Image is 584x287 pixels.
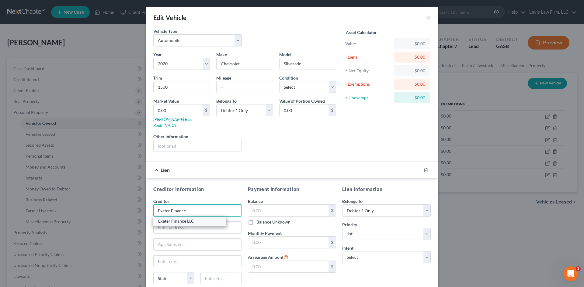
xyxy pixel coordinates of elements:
div: $ [203,104,210,116]
div: - Liens [345,54,391,60]
label: Condition [279,75,298,81]
h5: Payment Information [248,186,336,193]
input: Apt, Suite, etc... [154,239,242,250]
span: 1 [576,266,581,271]
label: Value of Portion Owned [279,98,325,104]
input: ex. Nissan [217,58,273,70]
input: ex. Altima [280,58,336,70]
span: Belongs To [216,98,237,104]
label: Market Value [153,98,179,104]
a: NADA [165,123,176,128]
label: Balance [248,198,263,204]
label: Model [279,51,291,58]
div: $0.00 [399,81,425,87]
label: Year [153,51,162,58]
span: Belongs To [342,199,363,204]
h5: Lien Information [342,186,431,193]
div: $0.00 [399,95,425,101]
label: Mileage [216,75,231,81]
div: $0.00 [399,41,425,47]
div: Edit Vehicle [153,13,187,22]
h5: Creditor Information [153,186,242,193]
input: Enter address... [154,222,242,233]
div: - Exemptions [345,81,391,87]
input: ex. LS, LT, etc [154,81,210,93]
input: 0.00 [280,104,328,116]
div: $ [328,205,336,216]
button: × [426,14,431,21]
a: [PERSON_NAME] Blue Book [153,117,192,128]
div: $ [328,261,336,272]
label: Arrearage Amount [248,253,288,261]
input: 0.00 [248,205,329,216]
input: Enter city... [154,256,242,267]
input: 0.00 [248,261,329,272]
div: $ [328,237,336,248]
label: Vehicle Type [153,28,177,34]
input: Search creditor by name... [153,204,242,217]
div: $0.00 [399,54,425,60]
input: (optional) [154,140,242,152]
label: Other Information [153,133,188,140]
span: Lien [161,167,170,173]
div: = Unexempt [345,95,391,101]
div: Value [345,41,391,47]
label: Intent [342,245,353,251]
label: Balance Unknown [256,219,290,225]
div: = Net Equity [345,68,391,74]
label: Monthly Payment [248,230,282,236]
label: Asset Calculator [346,29,377,36]
input: 0.00 [248,237,329,248]
input: Enter zip... [200,272,242,284]
div: $ [328,104,336,116]
span: Make [216,52,227,57]
input: -- [217,81,273,93]
div: $0.00 [399,68,425,74]
div: Exeter Finance LLC [158,218,221,224]
span: Priority [342,222,357,227]
label: Trim [153,75,162,81]
input: 0.00 [154,104,203,116]
iframe: Intercom live chat [563,266,578,281]
span: Creditor [153,199,169,204]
